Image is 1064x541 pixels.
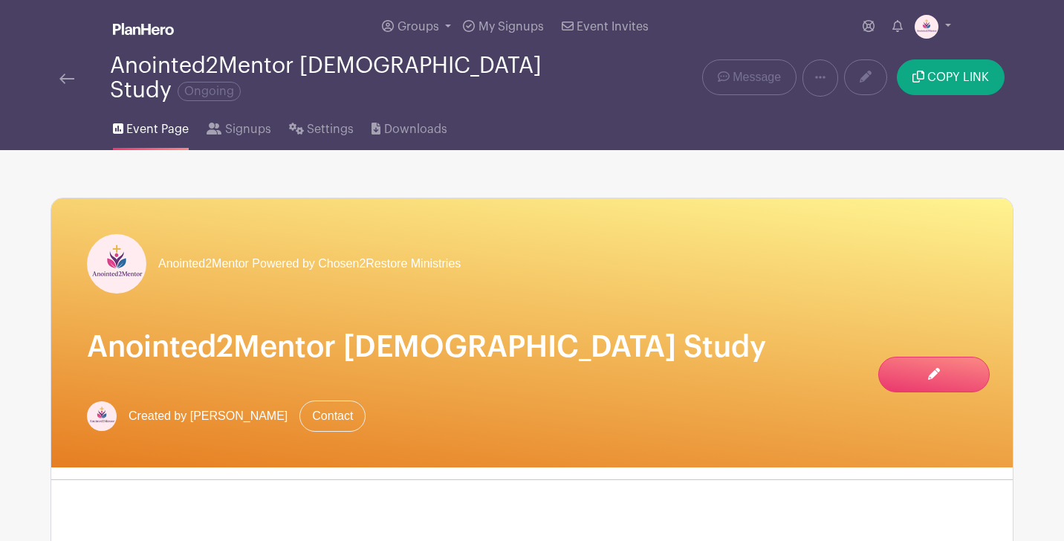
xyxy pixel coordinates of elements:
[733,68,781,86] span: Message
[113,103,189,150] a: Event Page
[577,21,649,33] span: Event Invites
[927,71,989,83] span: COPY LINK
[372,103,447,150] a: Downloads
[897,59,1005,95] button: COPY LINK
[702,59,797,95] a: Message
[59,74,74,84] img: back-arrow-29a5d9b10d5bd6ae65dc969a981735edf675c4d7a1fe02e03b50dbd4ba3cdb55.svg
[178,82,241,101] span: Ongoing
[307,120,354,138] span: Settings
[113,23,174,35] img: logo_white-6c42ec7e38ccf1d336a20a19083b03d10ae64f83f12c07503d8b9e83406b4c7d.svg
[110,54,591,103] div: Anointed2Mentor [DEMOGRAPHIC_DATA] Study
[384,120,447,138] span: Downloads
[126,120,189,138] span: Event Page
[87,401,117,431] img: file_00000000866461f4a6ce586c1d6b3f11.png
[299,401,366,432] a: Contact
[87,329,977,365] h1: Anointed2Mentor [DEMOGRAPHIC_DATA] Study
[479,21,544,33] span: My Signups
[207,103,270,150] a: Signups
[225,120,271,138] span: Signups
[158,255,461,273] span: Anointed2Mentor Powered by Chosen2Restore Ministries
[289,103,354,150] a: Settings
[129,407,288,425] span: Created by [PERSON_NAME]
[87,234,146,294] img: file_00000000866461f4a6ce586c1d6b3f11.png
[398,21,439,33] span: Groups
[915,15,938,39] img: file_00000000866461f4a6ce586c1d6b3f11.png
